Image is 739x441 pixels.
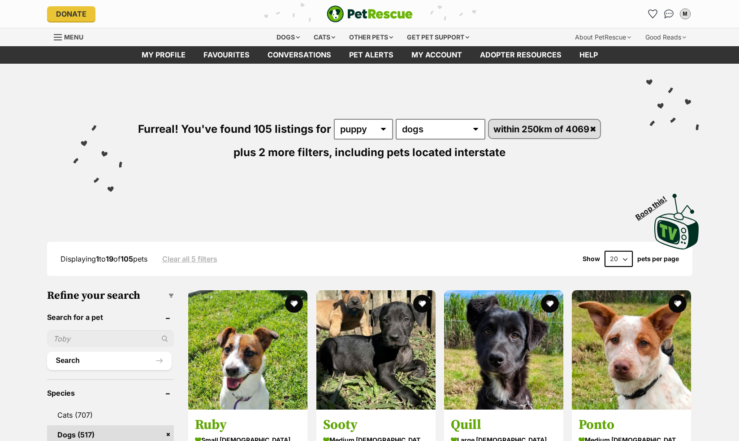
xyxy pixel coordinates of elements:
img: Ruby - Jack Russell Terrier Dog [188,290,307,410]
div: Good Reads [639,28,692,46]
a: conversations [259,46,340,64]
label: pets per page [637,255,679,262]
h3: Quill [451,416,557,433]
img: Sooty - Bull Arab Dog [316,290,436,410]
ul: Account quick links [646,7,692,21]
span: Show [583,255,600,262]
span: Furreal! You've found 105 listings for [138,122,331,135]
a: Clear all 5 filters [162,255,217,263]
h3: Ruby [195,416,301,433]
div: Get pet support [401,28,475,46]
a: PetRescue [327,5,413,22]
a: Pet alerts [340,46,402,64]
header: Species [47,389,174,397]
a: Cats (707) [47,406,174,424]
img: Ponto - Australian Cattle Dog [572,290,691,410]
div: Dogs [270,28,306,46]
a: Help [570,46,607,64]
button: favourite [285,295,303,313]
a: Favourites [646,7,660,21]
strong: 1 [96,254,99,263]
h3: Refine your search [47,289,174,302]
h3: Sooty [323,416,429,433]
header: Search for a pet [47,313,174,321]
a: Favourites [194,46,259,64]
a: My account [402,46,471,64]
span: Boop this! [634,189,675,221]
span: Menu [64,33,83,41]
span: Displaying to of pets [61,254,147,263]
a: Adopter resources [471,46,570,64]
a: within 250km of 4069 [489,120,600,138]
div: M [681,9,690,18]
img: chat-41dd97257d64d25036548639549fe6c8038ab92f7586957e7f3b1b290dea8141.svg [664,9,674,18]
input: Toby [47,330,174,347]
button: favourite [669,295,687,313]
h3: Ponto [579,416,684,433]
a: Conversations [662,7,676,21]
strong: 105 [121,254,133,263]
a: Menu [54,28,90,44]
a: Boop this! [654,186,699,251]
strong: 19 [106,254,113,263]
a: Donate [47,6,95,22]
img: Quill - German Shepherd Dog [444,290,563,410]
div: Other pets [343,28,399,46]
img: PetRescue TV logo [654,194,699,249]
span: plus 2 more filters, [233,146,332,159]
img: logo-e224e6f780fb5917bec1dbf3a21bbac754714ae5b6737aabdf751b685950b380.svg [327,5,413,22]
span: including pets located interstate [335,146,506,159]
button: Search [47,352,172,370]
a: My profile [133,46,194,64]
div: About PetRescue [569,28,637,46]
button: favourite [541,295,559,313]
button: favourite [413,295,431,313]
div: Cats [307,28,341,46]
button: My account [678,7,692,21]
